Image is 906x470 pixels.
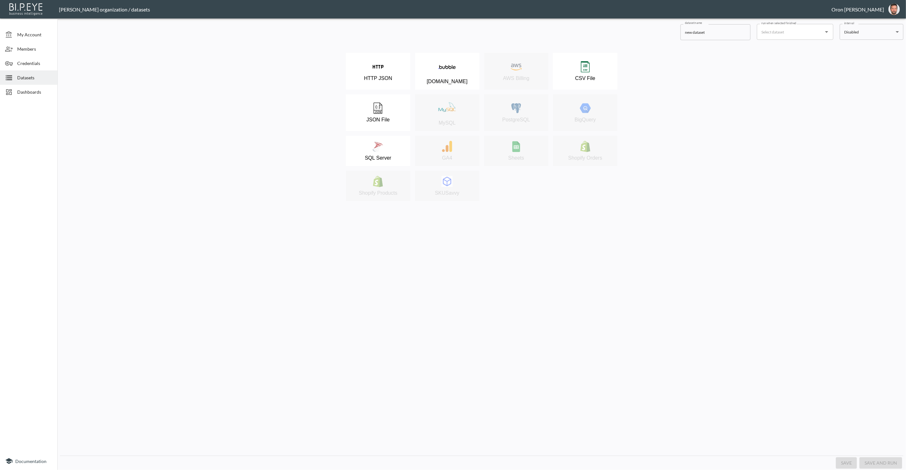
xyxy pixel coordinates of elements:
img: csv icon [580,61,591,72]
p: AWS Billing [503,76,529,81]
img: mysql icon [438,99,456,117]
img: google analytics [442,141,453,152]
p: SKUSavvy [435,190,459,196]
label: run when selected finished [761,21,796,25]
span: Members [17,46,52,52]
button: shopify ordersShopify Orders [553,136,617,166]
img: bubble.io icon [438,58,456,76]
img: SKUSavvy [442,176,453,187]
p: Sheets [508,155,524,161]
button: SKUSavvySKUSavvy [415,171,479,201]
p: SQL Server [365,155,391,161]
p: JSON File [366,117,390,123]
button: Open [822,27,831,36]
button: csv iconCSV File [553,53,617,90]
img: big query icon [580,103,591,114]
button: mysql iconMySQL [415,94,479,131]
button: shopify productsShopify Products [346,171,410,201]
button: google analyticsGA4 [415,136,479,166]
img: f7df4f0b1e237398fe25aedd0497c453 [888,4,900,15]
button: google sheetsSheets [484,136,549,166]
button: bubble.io icon[DOMAIN_NAME] [415,53,479,90]
label: interval [844,21,854,25]
p: BigQuery [575,117,596,123]
div: [PERSON_NAME] organization / datasets [59,6,831,12]
img: mssql icon [372,141,384,152]
img: shopify products [372,176,384,187]
button: mssql iconSQL Server [346,136,410,166]
p: Shopify Orders [568,155,602,161]
img: google sheets [511,141,522,152]
span: Documentation [15,459,47,464]
img: shopify orders [580,141,591,152]
img: http icon [372,61,384,72]
img: awsBilling icon [511,61,522,72]
span: Datasets [17,74,52,81]
button: awsBilling iconAWS Billing [484,53,549,90]
button: big query iconBigQuery [553,94,617,131]
p: HTTP JSON [364,76,392,81]
img: postgres icon [511,103,522,114]
label: dataset name [685,21,702,25]
a: Documentation [5,457,52,465]
button: json iconJSON File [346,94,410,131]
img: json icon [372,103,384,114]
span: Credentials [17,60,52,67]
span: My Account [17,31,52,38]
input: Select dataset [760,27,821,37]
button: http iconHTTP JSON [346,53,410,90]
span: Dashboards [17,89,52,95]
p: MySQL [439,120,456,126]
p: Shopify Products [359,190,397,196]
p: PostgreSQL [502,117,530,123]
p: CSV File [575,76,595,81]
div: Disabled [844,28,893,36]
button: oron@bipeye.com [884,2,904,17]
img: bipeye-logo [8,2,45,16]
p: [DOMAIN_NAME] [427,79,468,84]
p: GA4 [442,155,452,161]
div: Oron [PERSON_NAME] [831,6,884,12]
button: postgres iconPostgreSQL [484,94,549,131]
